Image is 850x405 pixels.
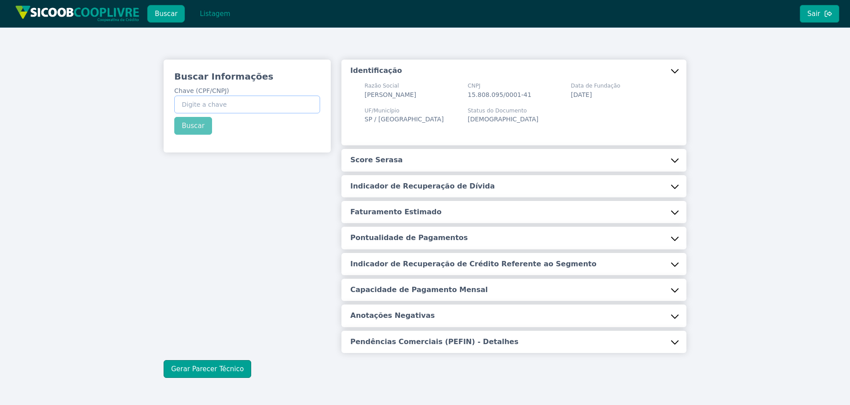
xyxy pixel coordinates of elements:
button: Faturamento Estimado [341,201,686,223]
button: Listagem [192,5,238,23]
h5: Indicador de Recuperação de Crédito Referente ao Segmento [350,259,597,269]
h5: Pendências Comerciais (PEFIN) - Detalhes [350,337,518,347]
button: Pendências Comerciais (PEFIN) - Detalhes [341,331,686,353]
span: CNPJ [468,82,531,90]
button: Pontualidade de Pagamentos [341,227,686,249]
button: Buscar [147,5,185,23]
h5: Identificação [350,66,402,76]
span: Chave (CPF/CNPJ) [174,87,229,94]
span: Data de Fundação [571,82,620,90]
span: Status do Documento [468,107,538,115]
button: Indicador de Recuperação de Crédito Referente ao Segmento [341,253,686,275]
input: Chave (CPF/CNPJ) [174,96,320,113]
h5: Score Serasa [350,155,403,165]
h5: Faturamento Estimado [350,207,441,217]
span: 15.808.095/0001-41 [468,91,531,98]
span: [PERSON_NAME] [365,91,416,98]
button: Identificação [341,60,686,82]
button: Gerar Parecer Técnico [164,360,251,378]
h5: Indicador de Recuperação de Dívida [350,181,495,191]
button: Sair [800,5,839,23]
span: [DEMOGRAPHIC_DATA] [468,116,538,123]
h5: Anotações Negativas [350,311,435,321]
span: UF/Município [365,107,444,115]
button: Indicador de Recuperação de Dívida [341,175,686,197]
button: Anotações Negativas [341,305,686,327]
h3: Buscar Informações [174,70,320,83]
h5: Pontualidade de Pagamentos [350,233,468,243]
h5: Capacidade de Pagamento Mensal [350,285,488,295]
button: Capacidade de Pagamento Mensal [341,279,686,301]
img: img/sicoob_cooplivre.png [15,5,140,22]
span: [DATE] [571,91,592,98]
span: SP / [GEOGRAPHIC_DATA] [365,116,444,123]
span: Razão Social [365,82,416,90]
button: Score Serasa [341,149,686,171]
